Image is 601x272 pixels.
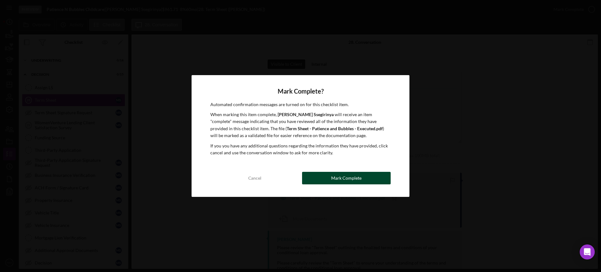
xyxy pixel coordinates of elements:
[331,172,362,184] div: Mark Complete
[210,142,391,157] p: If you you have any additional questions regarding the information they have provided, click canc...
[210,88,391,95] h4: Mark Complete?
[580,244,595,259] div: Open Intercom Messenger
[248,172,261,184] div: Cancel
[302,172,391,184] button: Mark Complete
[278,112,334,117] b: [PERSON_NAME] Ssegirinya
[210,172,299,184] button: Cancel
[210,111,391,139] p: When marking this item complete, will receive an item "complete" message indicating that you have...
[287,126,383,131] b: Term Sheet - Patience and Bubbles - Executed.pdf
[210,101,391,108] p: Automated confirmation messages are turned on for this checklist item.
